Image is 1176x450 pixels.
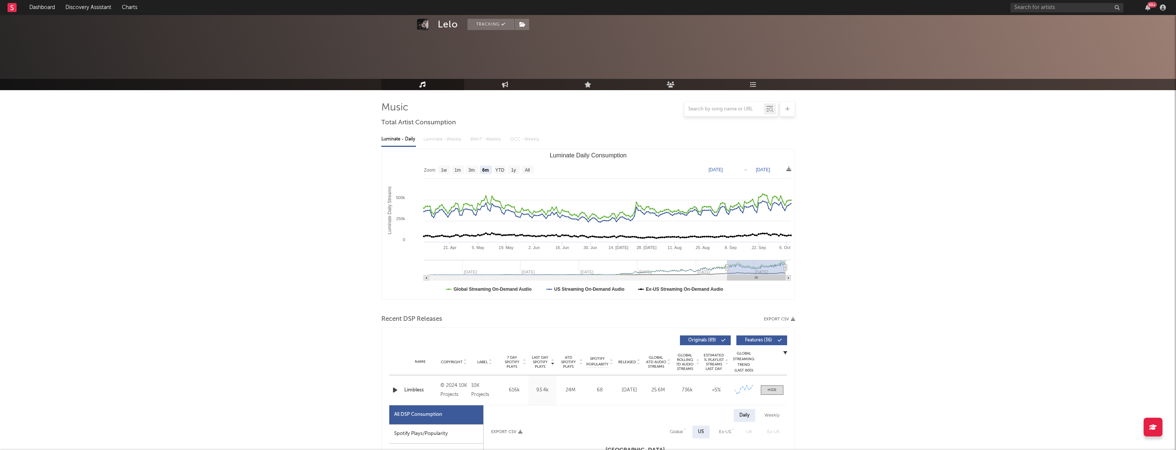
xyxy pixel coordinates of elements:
text: 19. May [499,245,514,250]
text: 0 [402,237,405,242]
text: 250k [396,216,405,221]
a: Limbless [404,387,437,394]
div: Spotify Plays/Popularity [389,424,483,444]
span: Last Day Spotify Plays [530,355,550,369]
text: 30. Jun [583,245,597,250]
div: [DATE] [617,387,642,394]
text: 14. [DATE] [608,245,628,250]
div: All DSP Consumption [389,405,483,424]
div: © 2024 10K Projects [440,381,467,399]
text: 8. Sep [725,245,737,250]
div: 99 + [1147,2,1157,8]
div: Global Streaming Trend (Last 60D) [733,351,755,373]
div: US [698,427,704,436]
span: Total Artist Consumption [381,118,456,127]
span: Global ATD Audio Streams [646,355,666,369]
text: 6m [482,168,489,173]
span: 7 Day Spotify Plays [502,355,522,369]
text: [DATE] [756,167,770,172]
text: 1w [441,168,447,173]
span: Copyright [441,360,463,364]
div: 93.4k [530,387,555,394]
text: 2. Jun [528,245,540,250]
span: Estimated % Playlist Streams Last Day [704,353,724,371]
div: Weekly [759,409,785,422]
text: 28. [DATE] [636,245,656,250]
text: Zoom [424,168,435,173]
text: US Streaming On-Demand Audio [554,287,624,292]
text: Luminate Daily Consumption [549,152,627,159]
span: Spotify Popularity [586,356,608,367]
text: 500k [396,195,405,200]
text: Global Streaming On-Demand Audio [454,287,532,292]
input: Search for artists [1011,3,1123,12]
button: Export CSV [764,317,795,322]
text: 6. Oct [779,245,790,250]
text: 1m [454,168,461,173]
div: 25.6M [646,387,671,394]
div: Daily [734,409,755,422]
div: 616k [502,387,527,394]
text: 5. May [472,245,484,250]
text: → [743,167,748,172]
div: 24M [558,387,583,394]
text: 1y [511,168,516,173]
text: [DATE] [709,167,723,172]
div: Lelo [438,19,458,30]
text: Ex-US Streaming On-Demand Audio [646,287,723,292]
text: Luminate Daily Streams [387,186,392,234]
span: Originals ( 89 ) [685,338,719,343]
button: 99+ [1145,5,1150,11]
span: Released [618,360,636,364]
span: Label [477,360,488,364]
button: Features(36) [736,335,787,345]
button: Tracking [467,19,514,30]
div: <5% [704,387,729,394]
span: Global Rolling 7D Audio Streams [675,353,695,371]
button: Originals(89) [680,335,731,345]
text: 21. Apr [443,245,456,250]
text: 3m [468,168,475,173]
div: All DSP Consumption [394,410,442,419]
div: 10K Projects [471,381,498,399]
text: 16. Jun [555,245,569,250]
div: Luminate - Daily [381,133,416,146]
svg: Luminate Daily Consumption [382,149,795,299]
div: 736k [675,387,700,394]
text: 22. Sep [751,245,766,250]
input: Search by song name or URL [684,106,764,112]
div: Ex-US [719,427,731,436]
span: ATD Spotify Plays [558,355,578,369]
text: YTD [495,168,504,173]
span: Recent DSP Releases [381,315,442,324]
text: 25. Aug [695,245,709,250]
button: Export CSV [491,430,522,434]
text: 11. Aug [668,245,681,250]
text: All [525,168,530,173]
div: Name [404,359,437,365]
span: Features ( 36 ) [741,338,776,343]
div: 68 [587,387,613,394]
div: Global [670,427,683,436]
